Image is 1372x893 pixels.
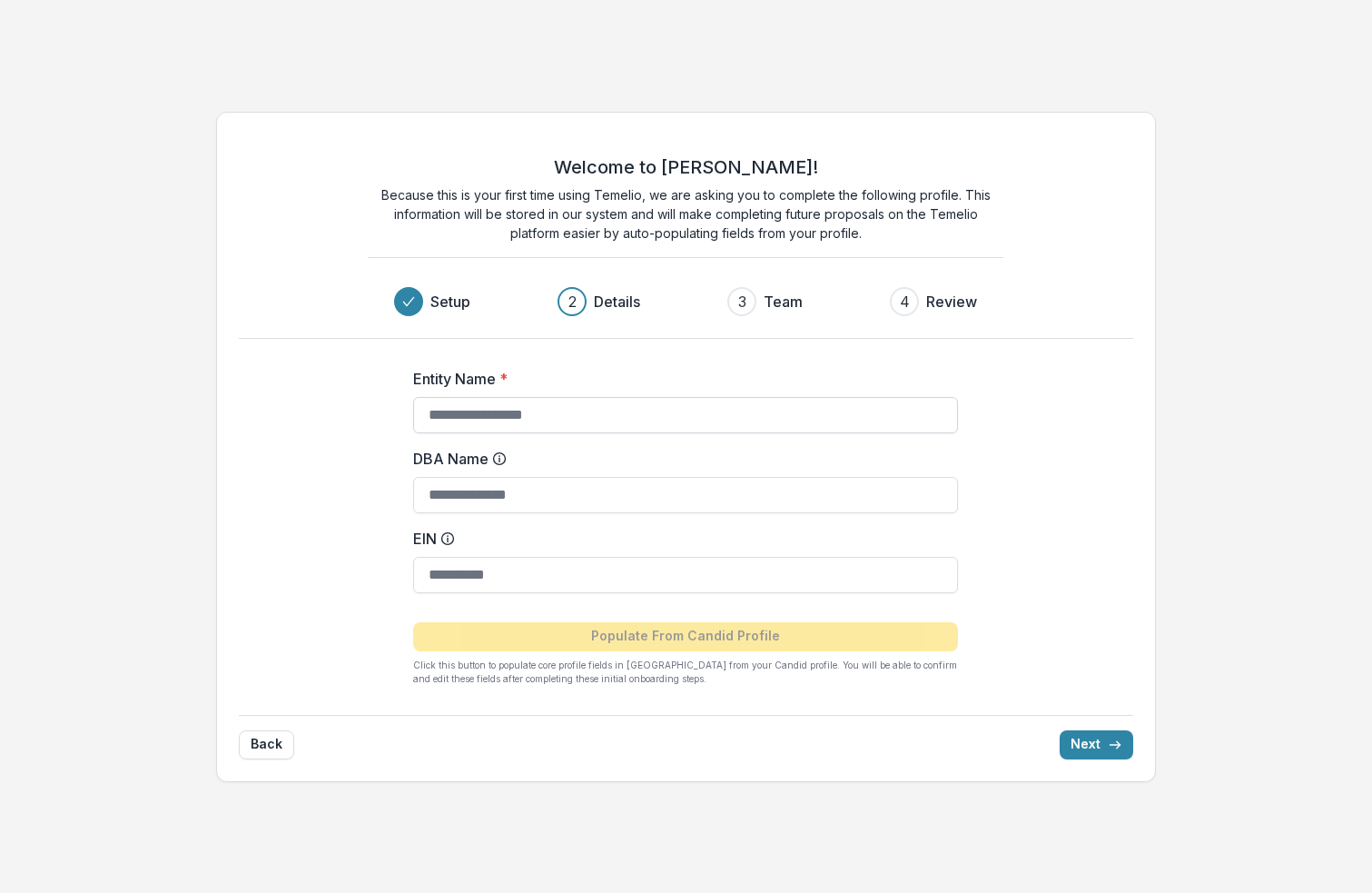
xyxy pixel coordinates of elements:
div: 3 [738,291,746,313]
label: EIN [413,528,947,550]
label: DBA Name [413,448,947,470]
h3: Setup [430,291,470,313]
div: 4 [900,291,910,313]
p: Because this is your first time using Temelio, we are asking you to complete the following profil... [368,185,1003,243]
p: Click this button to populate core profile fields in [GEOGRAPHIC_DATA] from your Candid profile. ... [413,659,958,686]
button: Next [1060,730,1133,759]
div: Progress [394,287,977,316]
h3: Details [594,291,640,313]
h3: Review [926,291,977,313]
h2: Welcome to [PERSON_NAME]! [554,156,818,178]
label: Entity Name [413,368,947,390]
h3: Team [764,291,803,313]
button: Back [239,730,294,759]
div: 2 [568,291,577,313]
button: Populate From Candid Profile [413,622,958,651]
